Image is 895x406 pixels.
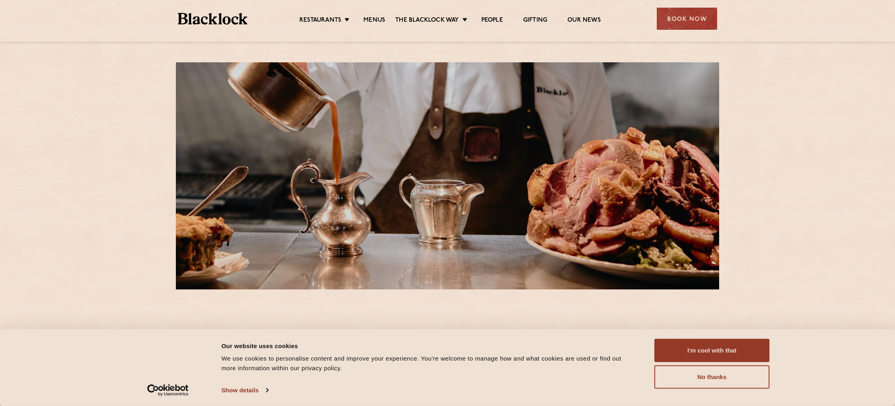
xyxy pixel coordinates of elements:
div: Our website uses cookies [221,341,636,351]
a: Our News [567,16,601,25]
a: People [481,16,503,25]
div: Book Now [657,8,717,30]
a: Restaurants [299,16,341,25]
div: We use cookies to personalise content and improve your experience. You're welcome to manage how a... [221,354,636,373]
a: Usercentrics Cookiebot - opens in a new window [133,384,203,396]
button: I'm cool with that [654,339,769,362]
button: No thanks [654,365,769,389]
a: Gifting [523,16,547,25]
img: BL_Textured_Logo-footer-cropped.svg [178,13,247,25]
a: The Blacklock Way [395,16,459,25]
a: Menus [363,16,385,25]
a: Show details [221,384,268,396]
